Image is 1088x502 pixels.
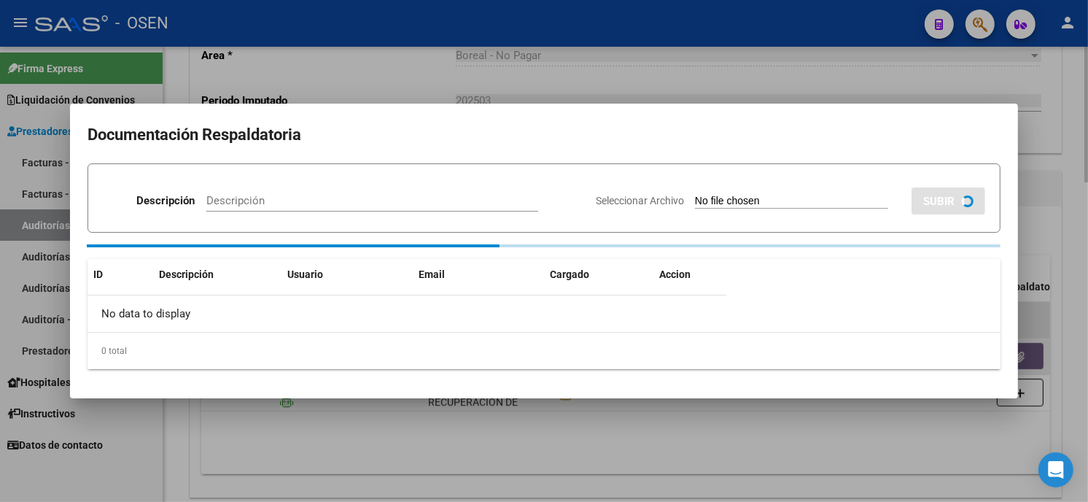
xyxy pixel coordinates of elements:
h2: Documentación Respaldatoria [88,121,1000,149]
span: Descripción [159,269,214,280]
span: SUBIR [923,195,955,208]
datatable-header-cell: Cargado [544,259,653,290]
datatable-header-cell: ID [88,259,153,290]
div: 0 total [88,333,1000,369]
datatable-header-cell: Accion [653,259,726,290]
button: SUBIR [912,188,985,215]
span: ID [93,269,103,280]
span: Email [419,269,445,280]
div: No data to display [88,296,726,332]
span: Seleccionar Archivo [596,195,684,206]
span: Usuario [287,269,323,280]
datatable-header-cell: Usuario [281,259,413,290]
span: Cargado [550,269,589,280]
datatable-header-cell: Email [413,259,544,290]
div: Open Intercom Messenger [1038,452,1073,487]
span: Accion [659,269,691,280]
datatable-header-cell: Descripción [153,259,281,290]
p: Descripción [136,193,195,209]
